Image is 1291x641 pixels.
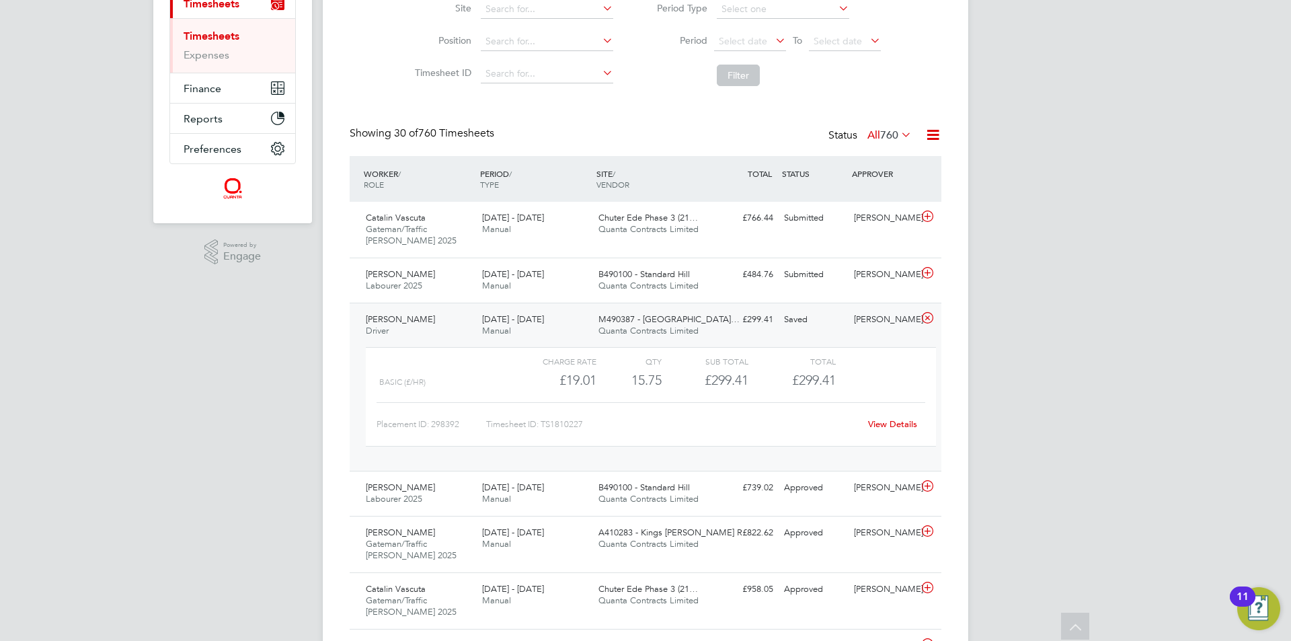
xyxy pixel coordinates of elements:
span: / [398,168,401,179]
span: Gateman/Traffic [PERSON_NAME] 2025 [366,538,457,561]
span: / [509,168,512,179]
div: Submitted [779,207,849,229]
button: Preferences [170,134,295,163]
span: Select date [814,35,862,47]
span: Manual [482,280,511,291]
div: WORKER [360,161,477,196]
span: basic (£/HR) [379,377,426,387]
span: [PERSON_NAME] [366,482,435,493]
label: Position [411,34,471,46]
span: Manual [482,223,511,235]
div: APPROVER [849,161,918,186]
div: [PERSON_NAME] [849,309,918,331]
span: ROLE [364,179,384,190]
div: Placement ID: 298392 [377,414,486,435]
div: 15.75 [596,369,662,391]
span: Quanta Contracts Limited [598,325,699,336]
input: Search for... [481,32,613,51]
span: TOTAL [748,168,772,179]
span: 30 of [394,126,418,140]
span: Labourer 2025 [366,280,422,291]
label: All [867,128,912,142]
span: Quanta Contracts Limited [598,595,699,606]
span: Quanta Contracts Limited [598,493,699,504]
div: Approved [779,578,849,601]
span: Finance [184,82,221,95]
div: Approved [779,522,849,544]
button: Finance [170,73,295,103]
span: Catalin Vascuta [366,583,426,595]
span: [DATE] - [DATE] [482,212,544,223]
span: [DATE] - [DATE] [482,268,544,280]
span: [PERSON_NAME] [366,313,435,325]
span: Gateman/Traffic [PERSON_NAME] 2025 [366,223,457,246]
label: Timesheet ID [411,67,471,79]
span: B490100 - Standard Hill [598,482,690,493]
span: To [789,32,806,49]
div: [PERSON_NAME] [849,264,918,286]
div: [PERSON_NAME] [849,207,918,229]
span: B490100 - Standard Hill [598,268,690,280]
span: [DATE] - [DATE] [482,583,544,595]
span: [DATE] - [DATE] [482,527,544,538]
span: Manual [482,538,511,550]
span: TYPE [480,179,499,190]
span: [PERSON_NAME] [366,527,435,538]
span: Quanta Contracts Limited [598,280,699,291]
span: / [613,168,615,179]
div: Total [748,353,835,369]
div: STATUS [779,161,849,186]
span: [DATE] - [DATE] [482,313,544,325]
span: Gateman/Traffic [PERSON_NAME] 2025 [366,595,457,617]
div: [PERSON_NAME] [849,477,918,499]
div: Approved [779,477,849,499]
span: VENDOR [596,179,629,190]
img: quantacontracts-logo-retina.png [223,178,242,199]
div: Timesheet ID: TS1810227 [486,414,859,435]
span: Select date [719,35,767,47]
div: £299.41 [662,369,748,391]
span: 760 Timesheets [394,126,494,140]
div: [PERSON_NAME] [849,578,918,601]
div: Sub Total [662,353,748,369]
div: [PERSON_NAME] [849,522,918,544]
label: Period [647,34,707,46]
button: Filter [717,65,760,86]
span: Preferences [184,143,241,155]
span: 760 [880,128,898,142]
div: £822.62 [709,522,779,544]
label: Period Type [647,2,707,14]
a: Go to home page [169,178,296,199]
div: Showing [350,126,497,141]
label: Site [411,2,471,14]
span: A410283 - Kings [PERSON_NAME] R… [598,527,751,538]
span: Catalin Vascuta [366,212,426,223]
span: Manual [482,493,511,504]
span: Chuter Ede Phase 3 (21… [598,212,698,223]
span: Manual [482,325,511,336]
a: View Details [868,418,917,430]
span: £299.41 [792,372,836,388]
div: £484.76 [709,264,779,286]
span: [DATE] - [DATE] [482,482,544,493]
a: Expenses [184,48,229,61]
span: Quanta Contracts Limited [598,538,699,550]
span: Driver [366,325,389,336]
div: Charge rate [510,353,596,369]
span: M490387 - [GEOGRAPHIC_DATA]… [598,313,740,325]
span: Chuter Ede Phase 3 (21… [598,583,698,595]
div: £299.41 [709,309,779,331]
button: Open Resource Center, 11 new notifications [1237,587,1280,630]
div: £19.01 [510,369,596,391]
div: SITE [593,161,709,196]
span: Powered by [223,239,261,251]
div: £766.44 [709,207,779,229]
div: £958.05 [709,578,779,601]
div: Status [828,126,914,145]
a: Timesheets [184,30,239,42]
span: Engage [223,251,261,262]
div: PERIOD [477,161,593,196]
span: Labourer 2025 [366,493,422,504]
a: Powered byEngage [204,239,262,265]
button: Reports [170,104,295,133]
